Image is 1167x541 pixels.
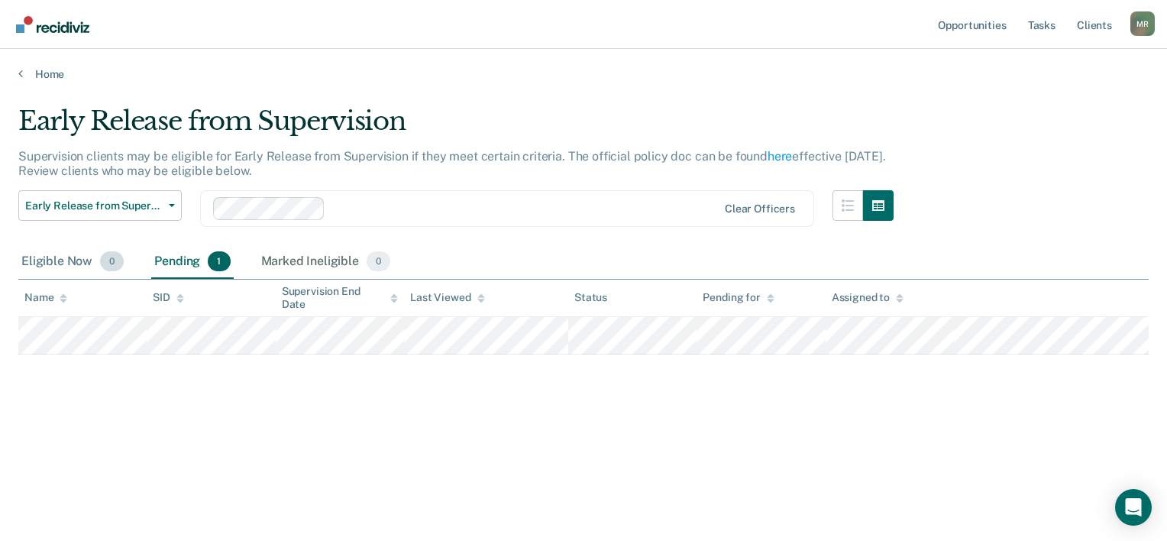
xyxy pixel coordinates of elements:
div: M R [1130,11,1155,36]
span: Early Release from Supervision [25,199,163,212]
div: Open Intercom Messenger [1115,489,1152,526]
div: Status [574,291,607,304]
div: Supervision End Date [282,285,398,311]
button: Early Release from Supervision [18,190,182,221]
div: Marked Ineligible0 [258,245,394,279]
div: SID [153,291,184,304]
div: Name [24,291,67,304]
p: Supervision clients may be eligible for Early Release from Supervision if they meet certain crite... [18,149,886,178]
span: 0 [367,251,390,271]
div: Eligible Now0 [18,245,127,279]
span: 0 [100,251,124,271]
a: Home [18,67,1149,81]
img: Recidiviz [16,16,89,33]
div: Last Viewed [410,291,484,304]
span: 1 [208,251,230,271]
button: Profile dropdown button [1130,11,1155,36]
div: Assigned to [832,291,904,304]
a: here [768,149,792,164]
div: Early Release from Supervision [18,105,894,149]
div: Pending1 [151,245,233,279]
div: Clear officers [725,202,795,215]
div: Pending for [703,291,774,304]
